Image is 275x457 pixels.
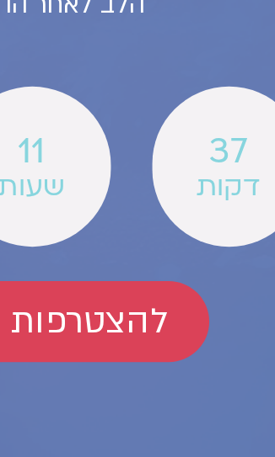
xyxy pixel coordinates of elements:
p: המסע פתוח ללא עלות. ניתן לתמוך בו בנדיבות הלב לאחר ההרשמה. [8,183,267,226]
span: 11 [119,276,152,295]
img: תודעה בריאה [15,20,71,40]
a: להצטרפות לשבוע [53,349,222,389]
span: 09 [29,276,55,295]
span: 37 [216,276,247,295]
span: ימים [29,295,55,311]
h2: סוכות בדרך החמלה יתקיים בתאריכים: 08.10-15.10 [8,93,267,166]
span: להצטרפות לשבוע [73,359,202,379]
span: דקות [216,295,247,311]
span: שעות [119,295,152,311]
